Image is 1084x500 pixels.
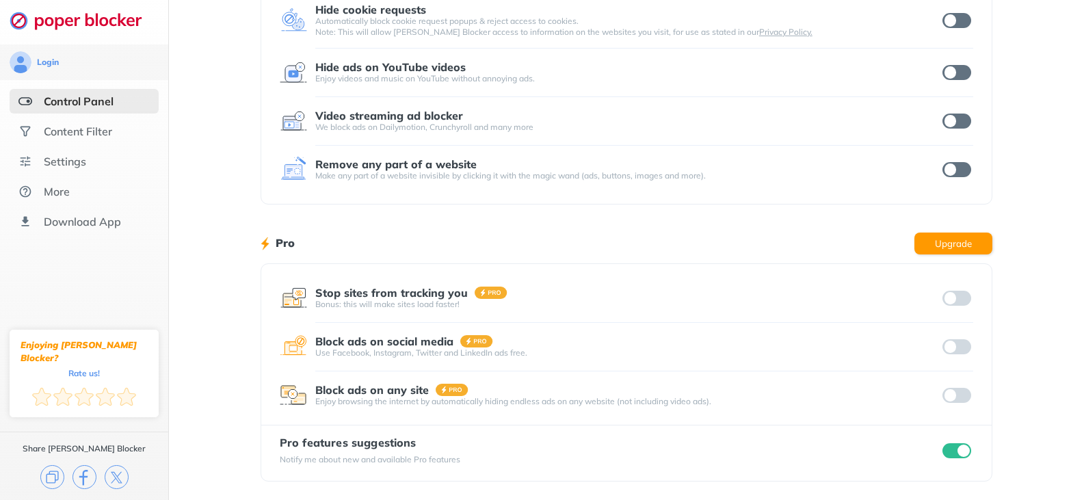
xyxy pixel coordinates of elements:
[68,370,100,376] div: Rate us!
[315,287,468,299] div: Stop sites from tracking you
[315,122,940,133] div: We block ads on Dailymotion, Crunchyroll and many more
[37,57,59,68] div: Login
[72,465,96,489] img: facebook.svg
[315,3,426,16] div: Hide cookie requests
[460,335,493,347] img: pro-badge.svg
[18,215,32,228] img: download-app.svg
[18,124,32,138] img: social.svg
[105,465,129,489] img: x.svg
[280,285,307,312] img: feature icon
[315,73,940,84] div: Enjoy videos and music on YouTube without annoying ads.
[315,16,940,38] div: Automatically block cookie request popups & reject access to cookies. Note: This will allow [PERS...
[315,61,466,73] div: Hide ads on YouTube videos
[315,396,940,407] div: Enjoy browsing the internet by automatically hiding endless ads on any website (not including vid...
[315,299,940,310] div: Bonus: this will make sites load faster!
[44,185,70,198] div: More
[10,51,31,73] img: avatar.svg
[18,94,32,108] img: features-selected.svg
[315,170,940,181] div: Make any part of a website invisible by clicking it with the magic wand (ads, buttons, images and...
[914,233,992,254] button: Upgrade
[759,27,812,37] a: Privacy Policy.
[280,333,307,360] img: feature icon
[315,347,940,358] div: Use Facebook, Instagram, Twitter and LinkedIn ads free.
[10,11,157,30] img: logo-webpage.svg
[44,94,114,108] div: Control Panel
[44,124,112,138] div: Content Filter
[23,443,146,454] div: Share [PERSON_NAME] Blocker
[315,158,477,170] div: Remove any part of a website
[475,287,507,299] img: pro-badge.svg
[18,185,32,198] img: about.svg
[315,335,453,347] div: Block ads on social media
[436,384,468,396] img: pro-badge.svg
[280,454,460,465] div: Notify me about new and available Pro features
[280,436,460,449] div: Pro features suggestions
[44,215,121,228] div: Download App
[280,107,307,135] img: feature icon
[44,155,86,168] div: Settings
[280,59,307,86] img: feature icon
[280,156,307,183] img: feature icon
[40,465,64,489] img: copy.svg
[280,7,307,34] img: feature icon
[280,382,307,409] img: feature icon
[18,155,32,168] img: settings.svg
[276,234,295,252] h1: Pro
[261,235,269,252] img: lighting bolt
[21,339,148,365] div: Enjoying [PERSON_NAME] Blocker?
[315,384,429,396] div: Block ads on any site
[315,109,463,122] div: Video streaming ad blocker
